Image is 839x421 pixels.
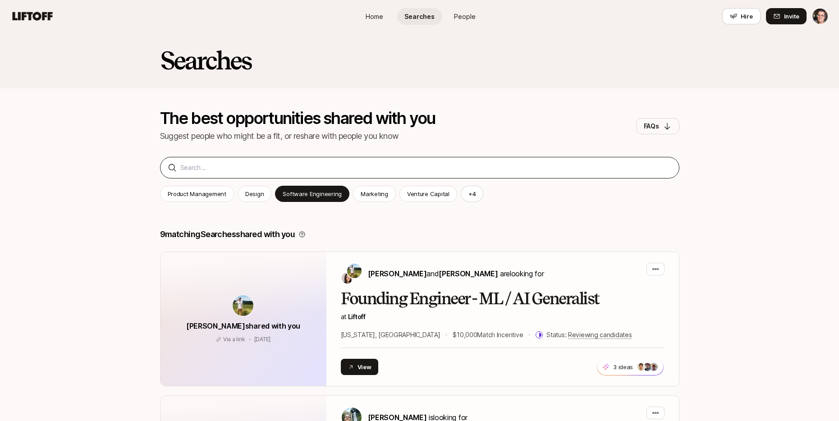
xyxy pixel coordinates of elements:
button: 3 ideas [597,358,664,375]
p: Marketing [361,189,388,198]
button: View [341,359,379,375]
img: c3894d86_b3f1_4e23_a0e4_4d923f503b0e.jpg [637,363,646,371]
img: 9459f226_b952_4cdc_ade2_23b79d4c6f8c.jpg [644,363,652,371]
a: Searches [397,8,442,25]
h2: Founding Engineer - ML / AI Generalist [341,290,665,308]
button: +4 [461,186,484,202]
p: at [341,311,665,322]
span: and [426,269,498,278]
p: [US_STATE], [GEOGRAPHIC_DATA] [341,329,440,340]
p: Suggest people who might be a fit, or reshare with people you know [160,130,436,142]
span: Home [366,12,383,21]
p: $10,000 Match Incentive [453,329,523,340]
p: Venture Capital [407,189,449,198]
span: [PERSON_NAME] [368,269,427,278]
img: Tyler Kieft [347,264,362,278]
p: Status: [546,329,632,340]
span: [PERSON_NAME] shared with you [186,321,300,330]
a: Home [352,8,397,25]
input: Search... [180,162,672,173]
span: Invite [784,12,799,21]
span: May 12, 2025 1:38pm [254,336,271,343]
p: 9 matching Searches shared with you [160,228,295,241]
p: Design [245,189,264,198]
a: Liftoff [348,313,366,320]
p: Software Engineering [283,189,342,198]
img: avatar-url [233,295,253,316]
img: Eleanor Morgan [342,273,353,284]
a: People [442,8,487,25]
span: [PERSON_NAME] [439,269,498,278]
span: Hire [741,12,753,21]
p: The best opportunities shared with you [160,110,436,126]
p: FAQs [644,121,659,132]
img: ACg8ocJgLS4_X9rs-p23w7LExaokyEoWgQo9BGx67dOfttGDosg=s160-c [650,363,658,371]
p: are looking for [368,268,544,279]
button: Hire [722,8,761,24]
span: People [454,12,476,21]
span: Reviewing candidates [568,331,632,339]
p: Via a link [223,335,245,343]
button: Eric Smith [812,8,828,24]
span: Searches [404,12,435,21]
p: 3 ideas [613,362,633,371]
p: Product Management [168,189,226,198]
button: Invite [766,8,807,24]
button: FAQs [636,118,679,134]
h2: Searches [160,47,252,74]
img: Eric Smith [812,9,828,24]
